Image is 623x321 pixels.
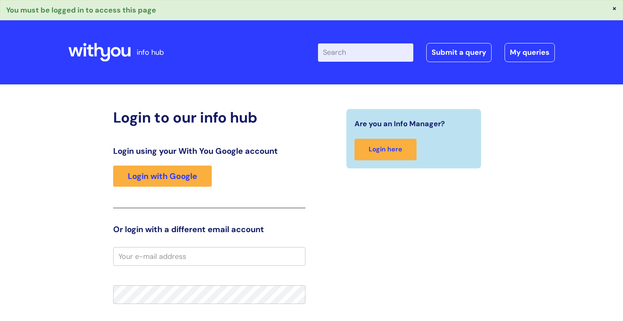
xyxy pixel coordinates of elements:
a: Login here [354,139,417,160]
span: Are you an Info Manager? [354,117,445,130]
a: Submit a query [426,43,492,62]
h3: Or login with a different email account [113,224,305,234]
input: Your e-mail address [113,247,305,266]
a: My queries [505,43,555,62]
a: Login with Google [113,166,212,187]
input: Search [318,43,413,61]
h3: Login using your With You Google account [113,146,305,156]
p: info hub [137,46,164,59]
button: × [612,4,617,12]
h2: Login to our info hub [113,109,305,126]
